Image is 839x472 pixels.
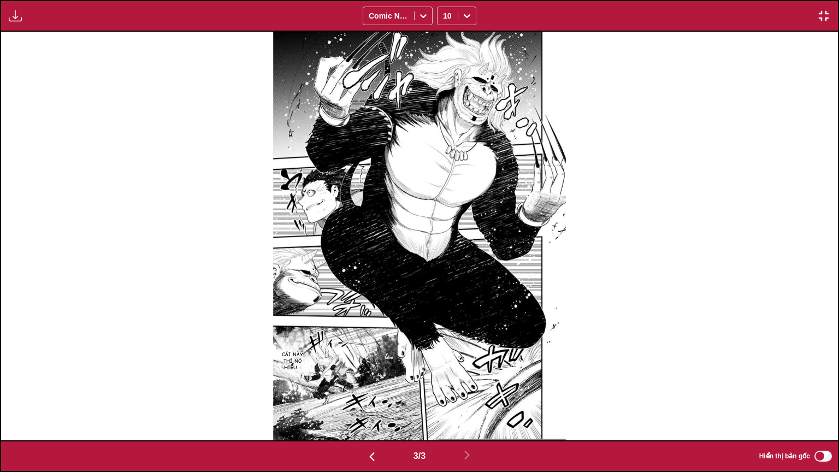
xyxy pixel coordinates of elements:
[460,449,474,462] img: Next page
[9,9,22,22] img: Download translated images
[383,351,395,362] p: À…
[365,450,379,463] img: Previous page
[273,32,565,440] img: Manga Panel
[814,451,832,462] input: Hiển thị bản gốc
[759,452,810,460] span: Hiển thị bản gốc
[413,451,426,461] span: 3 / 3
[275,349,311,373] p: Cái này thì nó hiểu…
